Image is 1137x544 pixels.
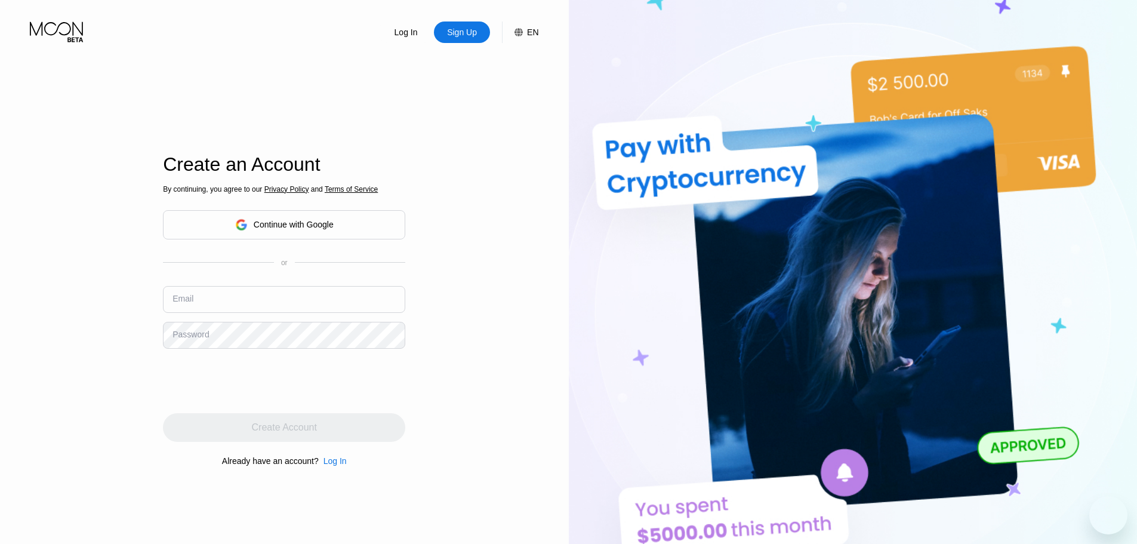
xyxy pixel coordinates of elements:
[323,456,347,466] div: Log In
[281,259,288,267] div: or
[319,456,347,466] div: Log In
[446,26,478,38] div: Sign Up
[172,330,209,339] div: Password
[172,294,193,303] div: Email
[163,153,405,176] div: Create an Account
[254,220,334,229] div: Continue with Google
[222,456,319,466] div: Already have an account?
[1089,496,1127,534] iframe: Pulsante per aprire la finestra di messaggistica
[264,185,309,193] span: Privacy Policy
[393,26,419,38] div: Log In
[309,185,325,193] span: and
[325,185,378,193] span: Terms of Service
[378,21,434,43] div: Log In
[502,21,538,43] div: EN
[163,210,405,239] div: Continue with Google
[434,21,490,43] div: Sign Up
[163,185,405,193] div: By continuing, you agree to our
[163,358,344,404] iframe: reCAPTCHA
[527,27,538,37] div: EN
